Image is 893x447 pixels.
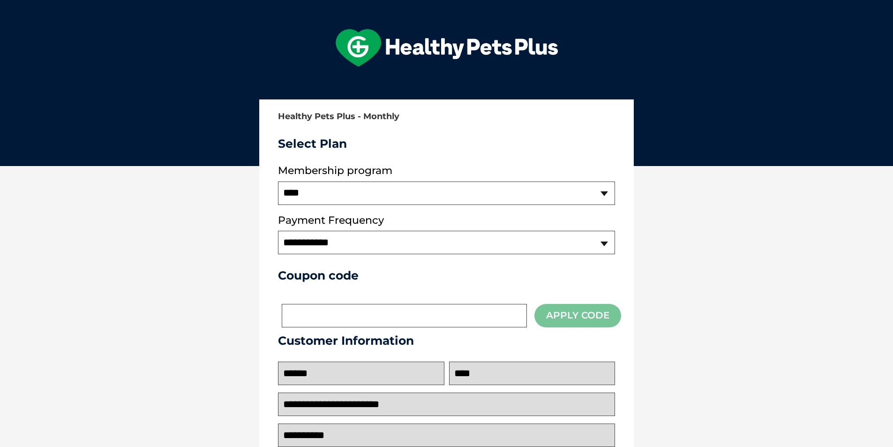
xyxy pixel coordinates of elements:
[534,304,621,327] button: Apply Code
[278,112,615,121] h2: Healthy Pets Plus - Monthly
[278,165,615,177] label: Membership program
[336,29,558,67] img: hpp-logo-landscape-green-white.png
[278,136,615,151] h3: Select Plan
[278,214,384,227] label: Payment Frequency
[278,333,615,348] h3: Customer Information
[278,268,615,282] h3: Coupon code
